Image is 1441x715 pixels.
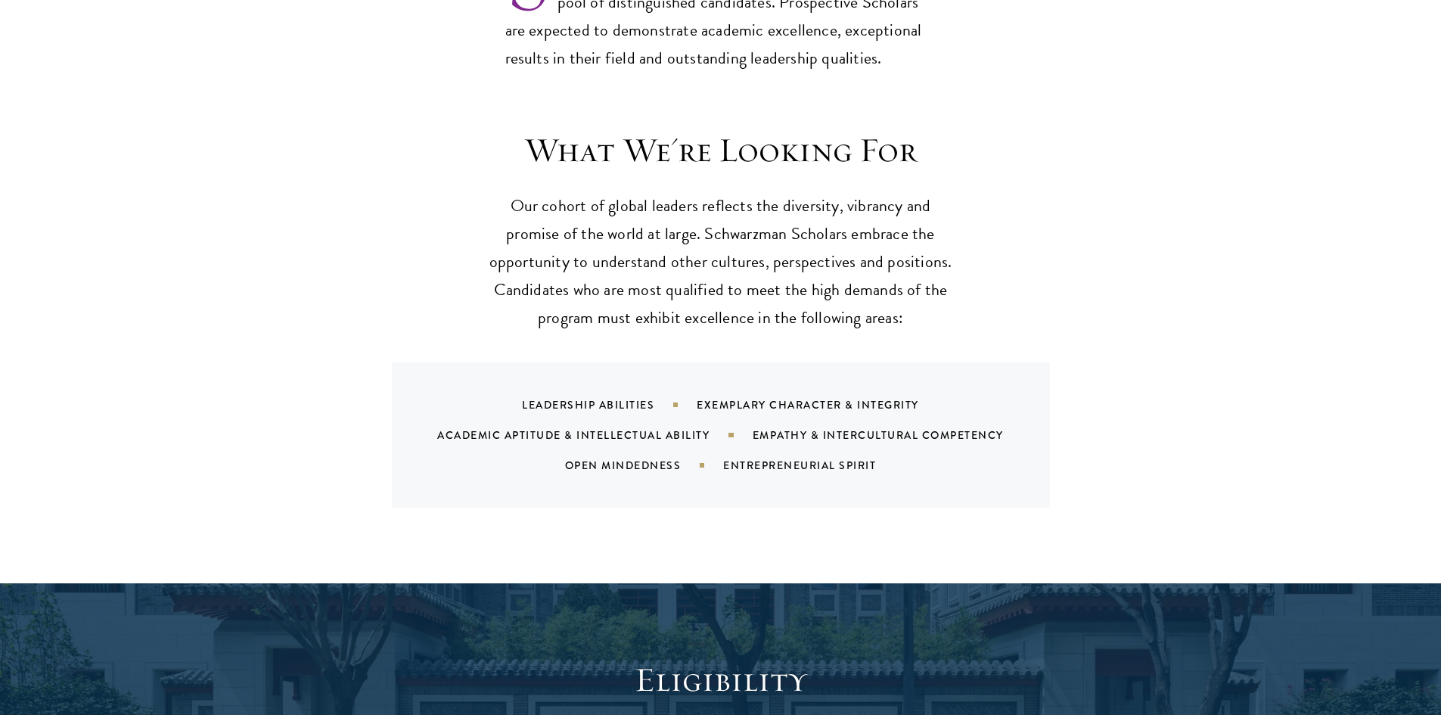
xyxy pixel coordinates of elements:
h2: Eligibility [486,659,955,701]
p: Our cohort of global leaders reflects the diversity, vibrancy and promise of the world at large. ... [486,192,955,332]
div: Academic Aptitude & Intellectual Ability [437,427,752,443]
div: Open Mindedness [565,458,724,473]
div: Entrepreneurial Spirit [723,458,914,473]
div: Leadership Abilities [522,397,697,412]
div: Empathy & Intercultural Competency [753,427,1042,443]
div: Exemplary Character & Integrity [697,397,957,412]
h3: What We're Looking For [486,129,955,172]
